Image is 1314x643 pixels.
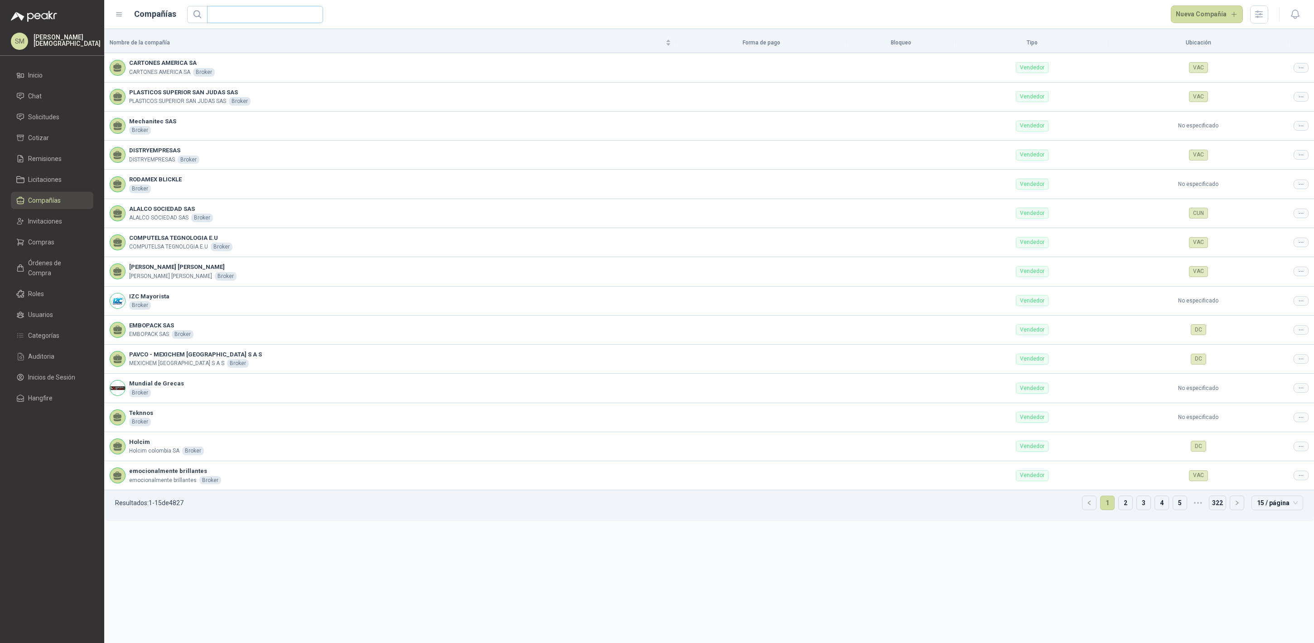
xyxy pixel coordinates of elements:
b: [PERSON_NAME] [PERSON_NAME] [129,263,237,272]
b: IZC Mayorista [129,292,169,301]
span: Roles [28,289,44,299]
a: Invitaciones [11,213,93,230]
span: Órdenes de Compra [28,258,85,278]
p: CARTONES AMERICA SA [129,68,190,77]
p: EMBOPACK SAS [129,330,169,339]
div: DC [1191,324,1206,335]
span: Cotizar [28,133,49,143]
li: 5 páginas siguientes [1191,496,1205,510]
a: Licitaciones [11,171,93,188]
div: VAC [1189,150,1208,161]
div: Broker [129,126,151,135]
button: left [1082,496,1096,510]
div: Broker [229,97,251,106]
div: Vendedor [1016,208,1048,219]
a: Chat [11,88,93,105]
li: 4 [1155,496,1169,510]
div: Vendedor [1016,324,1048,335]
span: Categorías [28,331,59,341]
a: Compras [11,234,93,251]
p: MEXICHEM [GEOGRAPHIC_DATA] S A S [129,359,224,368]
p: No especificado [1114,297,1283,305]
a: Roles [11,285,93,302]
li: 322 [1209,496,1226,510]
p: ALALCO SOCIEDAD SAS [129,214,188,222]
div: Broker [199,476,221,485]
span: Hangfire [28,393,53,403]
div: DC [1191,354,1206,365]
div: Vendedor [1016,383,1048,394]
li: 3 [1136,496,1151,510]
a: Categorías [11,327,93,344]
a: Remisiones [11,150,93,167]
div: VAC [1189,470,1208,481]
p: No especificado [1114,413,1283,422]
div: Broker [215,272,237,281]
th: Bloqueo [846,33,956,53]
div: Vendedor [1016,354,1048,365]
span: Licitaciones [28,175,62,185]
b: EMBOPACK SAS [129,321,193,330]
th: Nombre de la compañía [104,33,676,53]
span: Usuarios [28,310,53,320]
span: left [1087,500,1092,506]
div: Vendedor [1016,470,1048,481]
div: VAC [1189,237,1208,248]
p: Holcim colombia SA [129,447,179,455]
p: emocionalmente brillantes [129,476,197,485]
li: Página siguiente [1230,496,1244,510]
b: CARTONES AMERICA SA [129,58,215,68]
li: 2 [1118,496,1133,510]
li: 5 [1173,496,1187,510]
div: CUN [1189,208,1208,219]
span: Solicitudes [28,112,59,122]
span: Invitaciones [28,216,62,226]
a: Auditoria [11,348,93,365]
p: COMPUTELSA TEGNOLOGIA E.U [129,243,208,251]
div: Broker [193,68,215,77]
span: Compras [28,237,54,247]
button: Nueva Compañía [1171,5,1243,24]
div: Broker [191,214,213,222]
div: Broker [178,156,199,164]
a: Cotizar [11,129,93,146]
p: [PERSON_NAME] [PERSON_NAME] [129,272,212,281]
span: Chat [28,91,42,101]
a: Inicios de Sesión [11,369,93,386]
div: Vendedor [1016,441,1048,452]
img: Logo peakr [11,11,57,22]
div: DC [1191,441,1206,452]
a: Usuarios [11,306,93,323]
div: Broker [129,418,151,426]
span: ••• [1191,496,1205,510]
div: Broker [227,359,249,368]
a: Órdenes de Compra [11,254,93,282]
a: 4 [1155,496,1169,510]
th: Tipo [956,33,1109,53]
span: Auditoria [28,351,54,361]
b: RODAMEX BLICKLE [129,175,182,184]
div: Vendedor [1016,266,1048,277]
b: emocionalmente brillantes [129,467,221,476]
button: right [1230,496,1244,510]
a: Hangfire [11,390,93,407]
div: SM [11,33,28,50]
div: Broker [182,447,204,455]
b: COMPUTELSA TEGNOLOGIA E.U [129,234,232,243]
div: Vendedor [1016,121,1048,132]
b: Mechanitec SAS [129,117,176,126]
p: No especificado [1114,384,1283,393]
p: No especificado [1114,180,1283,189]
a: 3 [1137,496,1150,510]
div: Broker [211,243,232,251]
div: Broker [172,330,193,339]
p: Resultados: 1 - 15 de 4827 [115,500,184,506]
li: Página anterior [1082,496,1097,510]
a: 322 [1209,496,1226,510]
b: Holcim [129,438,204,447]
span: right [1234,500,1240,506]
a: 2 [1119,496,1132,510]
div: VAC [1189,91,1208,102]
b: ALALCO SOCIEDAD SAS [129,205,213,214]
